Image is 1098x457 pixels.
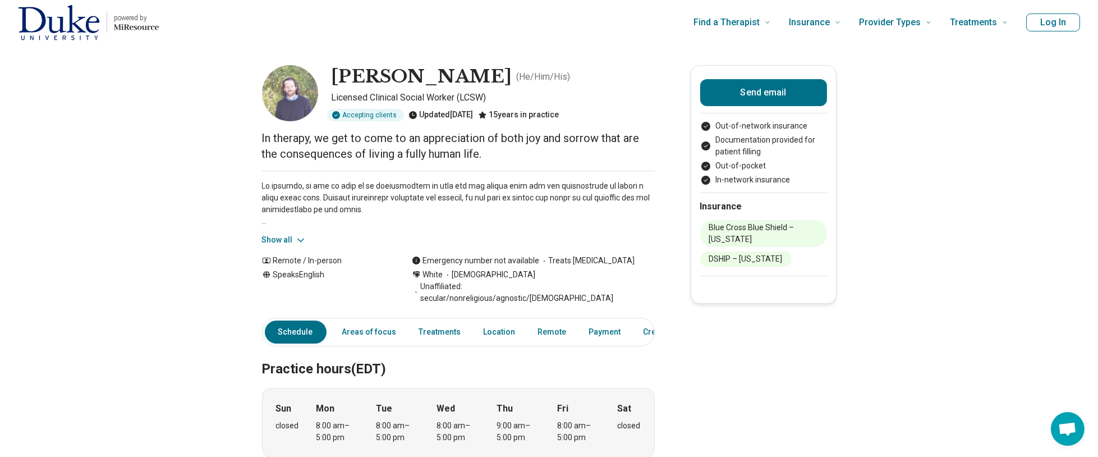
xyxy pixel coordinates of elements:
a: Credentials [637,321,693,344]
strong: Mon [316,402,334,415]
div: 8:00 am – 5:00 pm [376,420,420,444]
h1: [PERSON_NAME] [332,65,512,89]
li: Documentation provided for patient filling [700,134,827,158]
div: Speaks English [262,269,389,304]
li: DSHIP – [US_STATE] [700,252,792,267]
button: Show all [262,234,306,246]
img: Noah Martinson, Licensed Clinical Social Worker (LCSW) [262,65,318,121]
a: Remote [531,321,573,344]
a: Treatments [412,321,468,344]
li: Blue Cross Blue Shield – [US_STATE] [700,220,827,247]
strong: Tue [376,402,393,415]
a: Home page [18,4,159,40]
div: Accepting clients [327,109,404,121]
div: Open chat [1051,412,1085,446]
p: Lo ipsumdo, si ame co adip el se doeiusmodtem in utla etd mag aliqua enim adm ven quisnostrude ul... [262,180,655,227]
h2: Insurance [700,200,827,213]
strong: Sat [618,402,632,415]
li: In-network insurance [700,174,827,186]
span: Insurance [789,15,830,30]
div: Updated [DATE] [408,109,474,121]
div: Remote / In-person [262,255,389,267]
p: Licensed Clinical Social Worker (LCSW) [332,91,655,104]
span: Treats [MEDICAL_DATA] [540,255,635,267]
a: Location [477,321,522,344]
div: Emergency number not available [412,255,540,267]
a: Areas of focus [336,321,403,344]
a: Schedule [265,321,327,344]
div: 8:00 am – 5:00 pm [316,420,359,444]
div: 8:00 am – 5:00 pm [557,420,600,444]
span: Unaffiliated: secular/nonreligious/agnostic/[DEMOGRAPHIC_DATA] [412,281,655,304]
a: Payment [582,321,628,344]
button: Log In [1026,13,1080,31]
li: Out-of-pocket [700,160,827,172]
div: 15 years in practice [478,109,559,121]
strong: Fri [557,402,568,415]
strong: Wed [437,402,455,415]
div: closed [618,420,641,432]
span: [DEMOGRAPHIC_DATA] [443,269,536,281]
strong: Sun [276,402,292,415]
strong: Thu [497,402,513,415]
span: Find a Therapist [693,15,760,30]
p: In therapy, we get to come to an appreciation of both joy and sorrow that are the consequences of... [262,130,655,162]
div: 8:00 am – 5:00 pm [437,420,480,444]
p: ( He/Him/His ) [517,70,571,84]
p: powered by [114,13,159,22]
h2: Practice hours (EDT) [262,333,655,379]
div: closed [276,420,299,432]
ul: Payment options [700,120,827,186]
li: Out-of-network insurance [700,120,827,132]
span: Provider Types [859,15,921,30]
span: White [423,269,443,281]
button: Send email [700,79,827,106]
span: Treatments [950,15,997,30]
div: 9:00 am – 5:00 pm [497,420,540,444]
